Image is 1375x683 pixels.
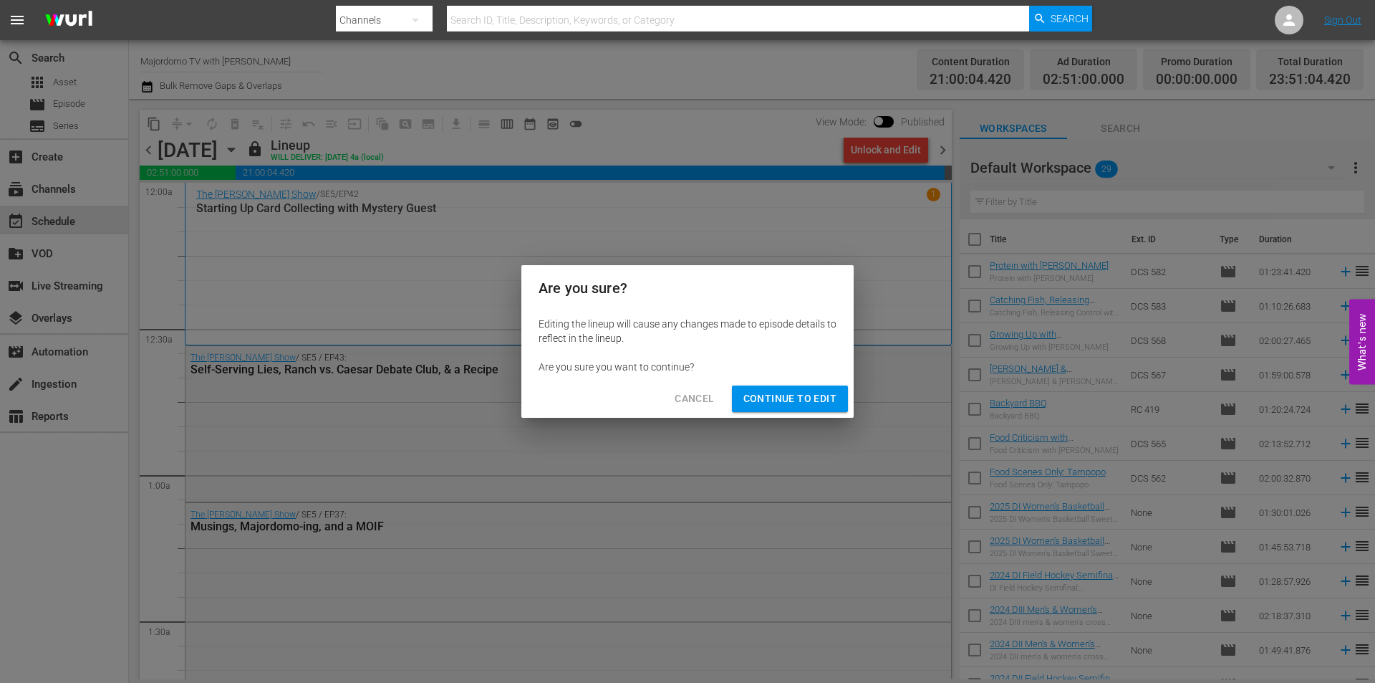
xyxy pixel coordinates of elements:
[675,390,714,408] span: Cancel
[34,4,103,37] img: ans4CAIJ8jUAAAAAAAAAAAAAAAAAAAAAAAAgQb4GAAAAAAAAAAAAAAAAAAAAAAAAJMjXAAAAAAAAAAAAAAAAAAAAAAAAgAT5G...
[9,11,26,29] span: menu
[1349,299,1375,384] button: Open Feedback Widget
[1324,14,1361,26] a: Sign Out
[539,317,836,345] div: Editing the lineup will cause any changes made to episode details to reflect in the lineup.
[539,360,836,374] div: Are you sure you want to continue?
[663,386,725,412] button: Cancel
[1051,6,1089,32] span: Search
[743,390,836,408] span: Continue to Edit
[539,277,836,300] h2: Are you sure?
[732,386,848,412] button: Continue to Edit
